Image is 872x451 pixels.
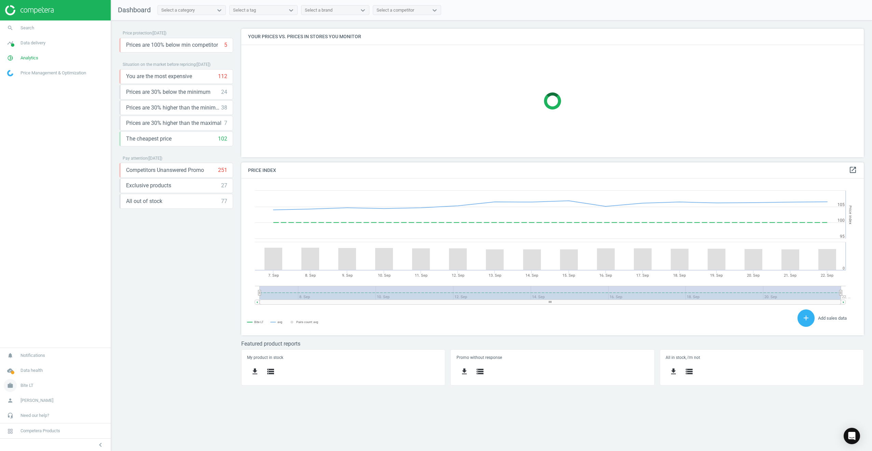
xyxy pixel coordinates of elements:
i: work [4,379,17,392]
span: ( [DATE] ) [148,156,162,161]
h4: Your prices vs. prices in stores you monitor [241,29,864,45]
div: 7 [224,119,227,127]
div: 77 [221,198,227,205]
div: 38 [221,104,227,112]
i: get_app [460,367,468,376]
span: Prices are 30% higher than the maximal [126,119,221,127]
span: Data health [21,367,43,374]
tspan: 16. Sep [599,273,612,278]
i: storage [685,367,693,376]
tspan: 13. Sep [489,273,501,278]
tspan: 18. Sep [673,273,686,278]
span: ( [DATE] ) [152,31,166,35]
button: get_app [457,364,472,380]
span: Notifications [21,352,45,359]
tspan: 10. Sep [378,273,391,278]
span: Price Management & Optimization [21,70,86,76]
span: Prices are 100% below min competitor [126,41,218,49]
button: storage [263,364,278,380]
tspan: Bite LT [254,320,264,324]
i: headset_mic [4,409,17,422]
button: storage [472,364,488,380]
tspan: 15. Sep [562,273,575,278]
tspan: avg [277,320,282,324]
span: Pay attention [123,156,148,161]
h5: Promo without response [457,355,649,360]
div: 27 [221,182,227,189]
tspan: 22. … [842,295,850,299]
h5: All in stock, i'm not [666,355,858,360]
span: Bite LT [21,382,33,389]
div: Select a competitor [377,7,414,13]
span: Competera Products [21,428,60,434]
span: You are the most expensive [126,73,192,80]
i: chevron_left [96,441,105,449]
tspan: 21. Sep [784,273,796,278]
span: Dashboard [118,6,151,14]
div: Select a brand [305,7,332,13]
a: open_in_new [849,166,857,175]
span: Data delivery [21,40,45,46]
span: Need our help? [21,412,49,419]
i: cloud_done [4,364,17,377]
span: Exclusive products [126,182,171,189]
i: storage [476,367,484,376]
div: 24 [221,88,227,96]
tspan: 22. Sep [821,273,833,278]
button: chevron_left [92,440,109,449]
img: ajHJNr6hYgQAAAAASUVORK5CYII= [5,5,54,15]
span: Competitors Unanswered Promo [126,166,204,174]
div: 112 [218,73,227,80]
div: Open Intercom Messenger [844,428,860,444]
img: wGWNvw8QSZomAAAAABJRU5ErkJggg== [7,70,13,76]
tspan: 14. Sep [526,273,538,278]
tspan: Pairs count: avg [296,320,318,324]
tspan: 9. Sep [342,273,353,278]
span: Search [21,25,34,31]
i: storage [267,367,275,376]
tspan: 19. Sep [710,273,723,278]
h4: Price Index [241,162,864,178]
span: Analytics [21,55,38,61]
span: Add sales data [818,316,847,321]
span: Situation on the market before repricing [123,62,196,67]
tspan: 12. Sep [452,273,464,278]
span: Prices are 30% below the minimum [126,88,210,96]
text: 95 [840,234,845,239]
span: The cheapest price [126,135,172,143]
i: get_app [669,367,678,376]
button: storage [681,364,697,380]
tspan: 7. Sep [268,273,279,278]
text: 0 [843,266,845,271]
div: Select a category [161,7,195,13]
i: pie_chart_outlined [4,52,17,64]
span: [PERSON_NAME] [21,397,53,404]
tspan: 20. Sep [747,273,760,278]
i: person [4,394,17,407]
tspan: 11. Sep [415,273,427,278]
span: Price protection [123,31,152,35]
span: ( [DATE] ) [196,62,210,67]
button: get_app [247,364,263,380]
button: get_app [666,364,681,380]
i: timeline [4,37,17,49]
h5: My product in stock [247,355,439,360]
text: 105 [837,202,845,207]
div: 251 [218,166,227,174]
i: notifications [4,349,17,362]
i: open_in_new [849,166,857,174]
tspan: 17. Sep [636,273,649,278]
div: Select a tag [233,7,256,13]
i: search [4,21,17,34]
i: get_app [251,367,259,376]
i: add [802,314,810,322]
h3: Featured product reports [241,340,864,347]
text: 100 [837,218,845,223]
span: All out of stock [126,198,162,205]
tspan: Price Index [848,205,853,224]
div: 102 [218,135,227,143]
tspan: 8. Sep [305,273,316,278]
div: 5 [224,41,227,49]
span: Prices are 30% higher than the minimum [126,104,221,112]
button: add [798,309,815,327]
